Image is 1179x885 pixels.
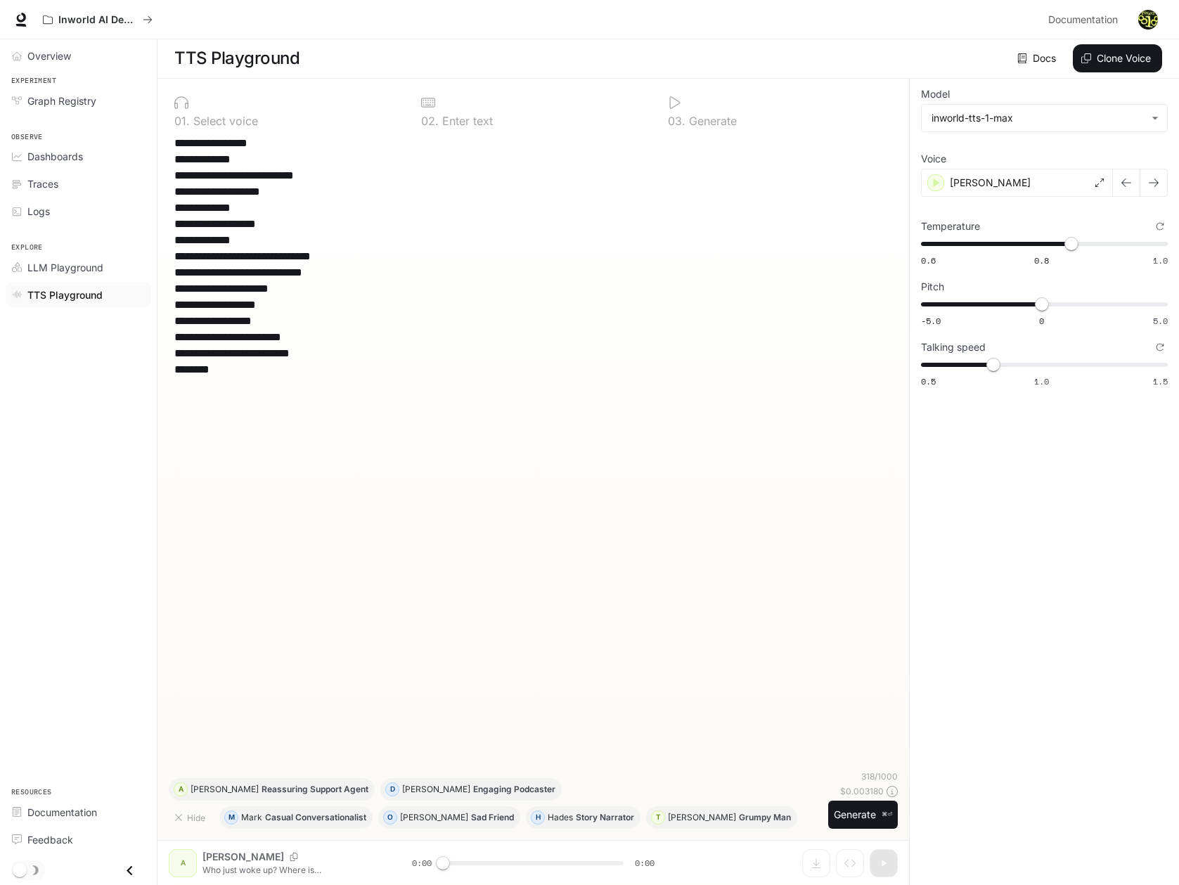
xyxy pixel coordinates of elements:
button: Generate⌘⏎ [828,801,898,829]
div: O [384,806,397,829]
button: HHadesStory Narrator [526,806,640,829]
p: Engaging Podcaster [473,785,555,794]
p: Hades [548,813,573,822]
button: Close drawer [114,856,146,885]
span: Feedback [27,832,73,847]
span: 0 [1039,315,1044,327]
span: Traces [27,176,58,191]
span: Overview [27,49,71,63]
div: inworld-tts-1-max [932,111,1145,125]
p: Temperature [921,221,980,231]
a: Dashboards [6,144,151,169]
span: LLM Playground [27,260,103,275]
a: Docs [1014,44,1062,72]
button: T[PERSON_NAME]Grumpy Man [646,806,797,829]
p: Voice [921,154,946,164]
a: Logs [6,199,151,224]
span: 0.5 [921,375,936,387]
p: [PERSON_NAME] [950,176,1031,190]
p: Model [921,89,950,99]
span: Dashboards [27,149,83,164]
p: Sad Friend [471,813,514,822]
p: Casual Conversationalist [265,813,366,822]
span: -5.0 [921,315,941,327]
p: ⌘⏎ [882,810,892,819]
span: 5.0 [1153,315,1168,327]
p: Grumpy Man [739,813,791,822]
p: $ 0.003180 [840,785,884,797]
span: 0.6 [921,254,936,266]
a: Documentation [6,800,151,825]
button: MMarkCasual Conversationalist [219,806,373,829]
p: Reassuring Support Agent [262,785,368,794]
p: Generate [685,115,737,127]
button: User avatar [1134,6,1162,34]
div: D [386,778,399,801]
a: Feedback [6,827,151,852]
button: O[PERSON_NAME]Sad Friend [378,806,520,829]
p: [PERSON_NAME] [402,785,470,794]
p: Enter text [439,115,493,127]
a: Overview [6,44,151,68]
span: 1.0 [1153,254,1168,266]
span: Graph Registry [27,93,96,108]
div: H [531,806,544,829]
button: Reset to default [1152,219,1168,234]
a: Traces [6,172,151,196]
p: Talking speed [921,342,986,352]
a: TTS Playground [6,283,151,307]
h1: TTS Playground [174,44,299,72]
a: LLM Playground [6,255,151,280]
a: Graph Registry [6,89,151,113]
span: Documentation [27,805,97,820]
button: All workspaces [37,6,159,34]
button: Reset to default [1152,340,1168,355]
p: 0 2 . [421,115,439,127]
p: Pitch [921,282,944,292]
span: 1.5 [1153,375,1168,387]
a: Documentation [1043,6,1128,34]
img: User avatar [1138,10,1158,30]
span: Logs [27,204,50,219]
p: Inworld AI Demos [58,14,137,26]
p: 0 1 . [174,115,190,127]
p: Mark [241,813,262,822]
button: D[PERSON_NAME]Engaging Podcaster [380,778,562,801]
span: TTS Playground [27,288,103,302]
div: T [652,806,664,829]
div: A [174,778,187,801]
span: Documentation [1048,11,1118,29]
button: Hide [169,806,214,829]
div: M [225,806,238,829]
p: [PERSON_NAME] [668,813,736,822]
span: Dark mode toggle [13,862,27,877]
div: inworld-tts-1-max [922,105,1167,131]
p: [PERSON_NAME] [400,813,468,822]
span: 0.8 [1034,254,1049,266]
p: Select voice [190,115,258,127]
p: Story Narrator [576,813,634,822]
button: A[PERSON_NAME]Reassuring Support Agent [169,778,375,801]
p: [PERSON_NAME] [191,785,259,794]
button: Clone Voice [1073,44,1162,72]
span: 1.0 [1034,375,1049,387]
p: 318 / 1000 [861,770,898,782]
p: 0 3 . [668,115,685,127]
